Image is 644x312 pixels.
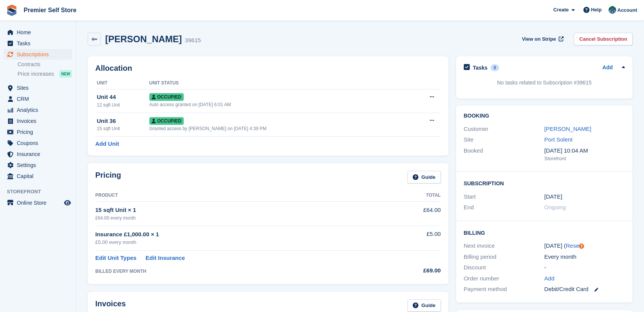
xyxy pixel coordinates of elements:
div: Site [464,135,545,144]
div: £5.00 every month [95,239,384,246]
div: Tooltip anchor [578,243,585,250]
a: menu [4,197,72,208]
div: £64.00 every month [95,215,384,221]
span: Ongoing [544,204,566,210]
div: Discount [464,263,545,272]
div: Auto access granted on [DATE] 6:01 AM [149,101,406,108]
h2: [PERSON_NAME] [105,34,182,44]
h2: Invoices [95,299,126,312]
a: [PERSON_NAME] [544,126,591,132]
div: Billing period [464,253,545,261]
span: Sites [17,83,62,93]
a: menu [4,127,72,137]
th: Unit Status [149,77,406,89]
span: Storefront [7,188,76,196]
span: Tasks [17,38,62,49]
span: Home [17,27,62,38]
span: Subscriptions [17,49,62,60]
a: Guide [407,299,441,312]
h2: Pricing [95,171,121,183]
a: menu [4,83,72,93]
div: Unit 44 [97,93,149,102]
a: menu [4,38,72,49]
a: Add [544,274,554,283]
a: Contracts [18,61,72,68]
div: Order number [464,274,545,283]
span: Occupied [149,93,184,101]
h2: Tasks [473,64,488,71]
a: menu [4,149,72,159]
a: menu [4,138,72,148]
a: Edit Unit Types [95,254,136,263]
div: Debit/Credit Card [544,285,625,294]
div: NEW [59,70,72,78]
span: Account [617,6,637,14]
th: Product [95,189,384,202]
p: No tasks related to Subscription #39615 [464,79,625,87]
div: 39615 [185,36,201,45]
div: End [464,203,545,212]
a: Price increases NEW [18,70,72,78]
h2: Billing [464,229,625,236]
a: menu [4,105,72,115]
span: Pricing [17,127,62,137]
h2: Allocation [95,64,441,73]
a: Add Unit [95,140,119,148]
span: Coupons [17,138,62,148]
span: Occupied [149,117,184,125]
img: stora-icon-8386f47178a22dfd0bd8f6a31ec36ba5ce8667c1dd55bd0f319d3a0aa187defe.svg [6,5,18,16]
div: Granted access by [PERSON_NAME] on [DATE] 4:39 PM [149,125,406,132]
a: menu [4,116,72,126]
img: Jo Granger [609,6,616,14]
div: Insurance £1,000.00 × 1 [95,230,384,239]
span: Settings [17,160,62,170]
a: Guide [407,171,441,183]
span: Online Store [17,197,62,208]
h2: Subscription [464,179,625,187]
span: Insurance [17,149,62,159]
span: Invoices [17,116,62,126]
a: menu [4,94,72,104]
a: Edit Insurance [146,254,185,263]
div: Start [464,193,545,201]
a: View on Stripe [519,33,565,45]
span: Capital [17,171,62,181]
div: 15 sqft Unit [97,125,149,132]
span: Help [591,6,602,14]
div: 0 [490,64,499,71]
div: 12 sqft Unit [97,102,149,108]
time: 2024-05-08 00:00:00 UTC [544,193,562,201]
div: BILLED EVERY MONTH [95,268,384,275]
th: Total [384,189,441,202]
a: Cancel Subscription [574,33,633,45]
span: CRM [17,94,62,104]
a: Reset [566,242,581,249]
a: menu [4,27,72,38]
div: £69.00 [384,266,441,275]
div: Booked [464,146,545,162]
a: Preview store [63,198,72,207]
span: Create [553,6,569,14]
div: - [544,263,625,272]
div: Next invoice [464,242,545,250]
a: menu [4,160,72,170]
th: Unit [95,77,149,89]
h2: Booking [464,113,625,119]
a: Add [602,64,613,72]
a: Port Solent [544,136,572,143]
div: Payment method [464,285,545,294]
a: Premier Self Store [21,4,80,16]
a: menu [4,171,72,181]
td: £5.00 [384,226,441,250]
div: Unit 36 [97,117,149,126]
span: View on Stripe [522,35,556,43]
div: [DATE] 10:04 AM [544,146,625,155]
a: menu [4,49,72,60]
div: Storefront [544,155,625,162]
div: [DATE] ( ) [544,242,625,250]
div: 15 sqft Unit × 1 [95,206,384,215]
td: £64.00 [384,202,441,226]
span: Price increases [18,70,54,78]
span: Analytics [17,105,62,115]
div: Every month [544,253,625,261]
